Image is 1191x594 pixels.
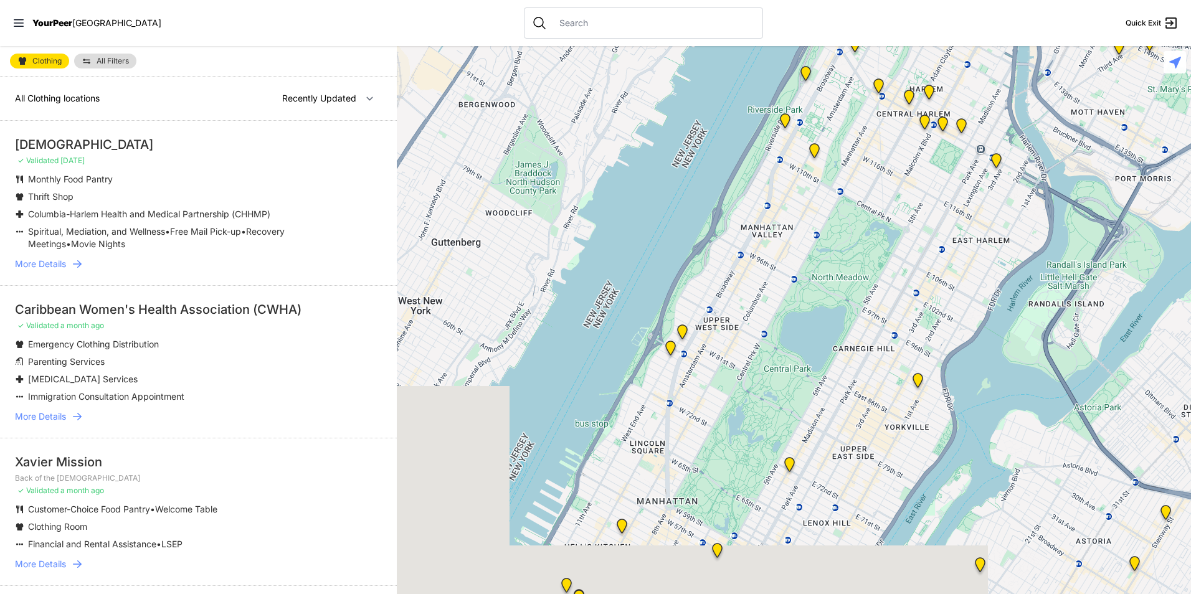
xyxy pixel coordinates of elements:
span: More Details [15,558,66,570]
span: All Filters [97,57,129,65]
span: • [165,226,170,237]
div: Pathways Adult Drop-In Program [675,324,690,344]
div: Avenue Church [910,373,926,393]
div: Ford Hall [777,113,793,133]
span: More Details [15,258,66,270]
div: East Harlem [954,118,969,138]
span: Immigration Consultation Appointment [28,391,184,402]
span: Movie Nights [71,238,125,249]
div: Manhattan [782,457,797,477]
div: Caribbean Women's Health Association (CWHA) [15,301,382,318]
a: Clothing [10,54,69,68]
span: Thrift Shop [28,191,74,202]
span: ✓ Validated [17,486,59,495]
div: Uptown/Harlem DYCD Youth Drop-in Center [901,90,917,110]
div: Xavier Mission [15,453,382,471]
div: The Bronx Pride Center [1142,36,1157,56]
div: The Cathedral Church of St. John the Divine [807,143,822,163]
span: All Clothing locations [15,93,100,103]
span: [DATE] [60,156,85,165]
span: Clothing Room [28,521,87,532]
div: [DEMOGRAPHIC_DATA] [15,136,382,153]
a: More Details [15,258,382,270]
span: • [156,539,161,549]
span: • [150,504,155,514]
span: Financial and Rental Assistance [28,539,156,549]
span: Emergency Clothing Distribution [28,339,159,349]
a: More Details [15,410,382,423]
span: Columbia-Harlem Health and Medical Partnership (CHHMP) [28,209,270,219]
div: 9th Avenue Drop-in Center [614,519,630,539]
span: Monthly Food Pantry [28,174,113,184]
div: Fancy Thrift Shop [972,557,988,577]
a: YourPeer[GEOGRAPHIC_DATA] [32,19,161,27]
span: • [241,226,246,237]
span: a month ago [60,486,104,495]
div: Manhattan [798,66,814,86]
p: Back of the [DEMOGRAPHIC_DATA] [15,473,382,483]
span: [GEOGRAPHIC_DATA] [72,17,161,28]
span: LSEP [161,539,183,549]
span: Spiritual, Mediation, and Wellness [28,226,165,237]
span: Parenting Services [28,356,105,367]
div: The PILLARS – Holistic Recovery Support [871,78,886,98]
a: Quick Exit [1126,16,1179,31]
div: Main Location [989,153,1004,173]
span: a month ago [60,321,104,330]
a: All Filters [74,54,136,68]
span: More Details [15,410,66,423]
span: Quick Exit [1126,18,1161,28]
span: Clothing [32,57,62,65]
span: Welcome Table [155,504,217,514]
input: Search [552,17,755,29]
span: Customer-Choice Food Pantry [28,504,150,514]
span: • [66,238,71,249]
span: ✓ Validated [17,156,59,165]
a: More Details [15,558,382,570]
span: YourPeer [32,17,72,28]
div: Manhattan [935,116,951,136]
span: ✓ Validated [17,321,59,330]
span: Free Mail Pick-up [170,226,241,237]
div: Manhattan [921,85,937,105]
span: [MEDICAL_DATA] Services [28,374,138,384]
